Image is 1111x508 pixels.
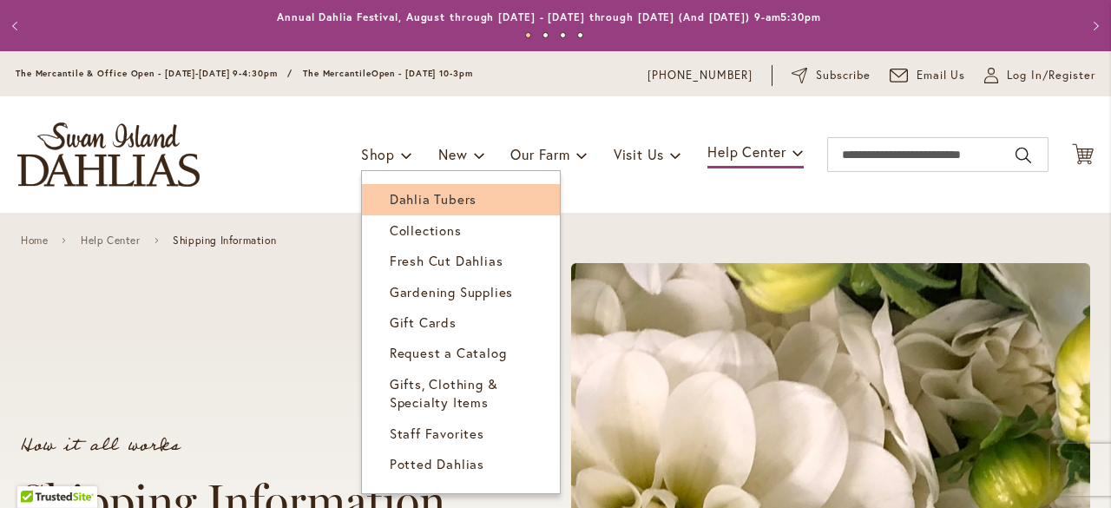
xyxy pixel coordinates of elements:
[792,67,871,84] a: Subscribe
[390,425,484,442] span: Staff Favorites
[577,32,583,38] button: 4 of 4
[390,190,477,208] span: Dahlia Tubers
[510,145,569,163] span: Our Farm
[438,145,467,163] span: New
[16,68,371,79] span: The Mercantile & Office Open - [DATE]-[DATE] 9-4:30pm / The Mercantile
[21,234,48,247] a: Home
[614,145,664,163] span: Visit Us
[21,437,505,454] p: How it all works
[525,32,531,38] button: 1 of 4
[173,234,276,247] span: Shipping Information
[390,221,462,239] span: Collections
[707,142,786,161] span: Help Center
[390,344,507,361] span: Request a Catalog
[542,32,549,38] button: 2 of 4
[277,10,821,23] a: Annual Dahlia Festival, August through [DATE] - [DATE] through [DATE] (And [DATE]) 9-am5:30pm
[390,252,503,269] span: Fresh Cut Dahlias
[560,32,566,38] button: 3 of 4
[81,234,141,247] a: Help Center
[390,375,498,411] span: Gifts, Clothing & Specialty Items
[890,67,966,84] a: Email Us
[390,283,513,300] span: Gardening Supplies
[17,122,200,187] a: store logo
[984,67,1095,84] a: Log In/Register
[362,307,560,338] a: Gift Cards
[371,68,473,79] span: Open - [DATE] 10-3pm
[1007,67,1095,84] span: Log In/Register
[361,145,395,163] span: Shop
[648,67,753,84] a: [PHONE_NUMBER]
[816,67,871,84] span: Subscribe
[1076,9,1111,43] button: Next
[917,67,966,84] span: Email Us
